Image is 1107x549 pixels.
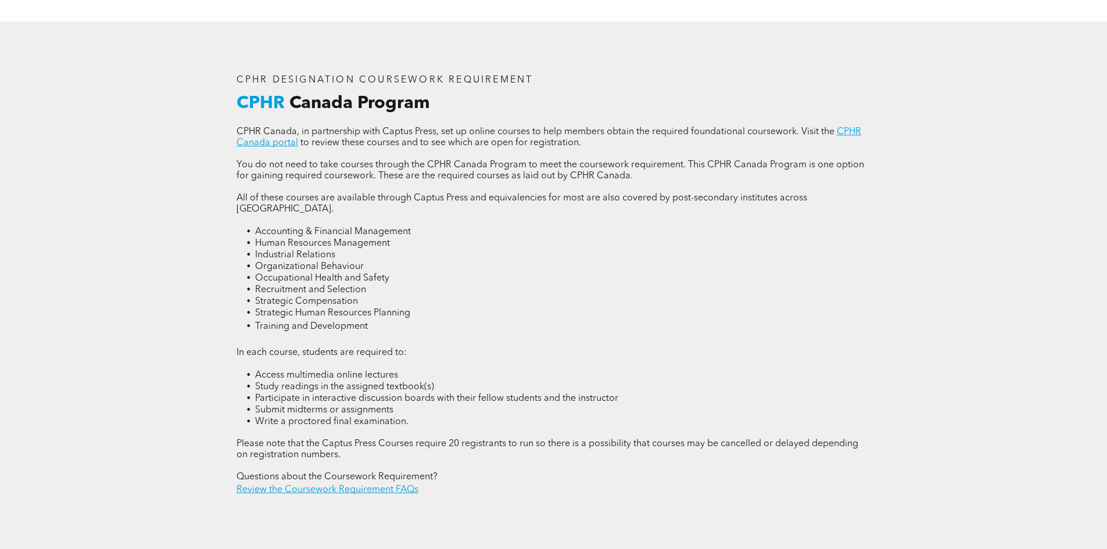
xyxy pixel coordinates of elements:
[255,297,358,306] span: Strategic Compensation
[255,394,618,403] span: Participate in interactive discussion boards with their fellow students and the instructor
[255,285,366,295] span: Recruitment and Selection
[237,127,834,137] span: CPHR Canada, in partnership with Captus Press, set up online courses to help members obtain the r...
[237,160,864,181] span: You do not need to take courses through the CPHR Canada Program to meet the coursework requiremen...
[255,227,411,236] span: Accounting & Financial Management
[237,439,858,460] span: Please note that the Captus Press Courses require 20 registrants to run so there is a possibility...
[255,308,410,318] span: Strategic Human Resources Planning
[255,371,398,380] span: Access multimedia online lectures
[300,138,581,148] span: to review these courses and to see which are open for registration.
[237,348,407,357] span: In each course, students are required to:
[255,262,364,271] span: Organizational Behaviour
[255,250,335,260] span: Industrial Relations
[237,193,807,214] span: All of these courses are available through Captus Press and equivalencies for most are also cover...
[237,485,418,494] a: Review the Coursework Requirement FAQs
[255,417,409,426] span: Write a proctored final examination.
[237,472,438,482] span: Questions about the Coursework Requirement?
[255,382,434,392] span: Study readings in the assigned textbook(s)
[289,95,430,112] span: Canada Program
[255,274,389,283] span: Occupational Health and Safety
[255,322,368,331] span: Training and Development
[237,95,285,112] span: CPHR
[255,239,390,248] span: Human Resources Management
[255,406,393,415] span: Submit midterms or assignments
[237,76,533,85] span: CPHR DESIGNATION COURSEWORK REQUIREMENT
